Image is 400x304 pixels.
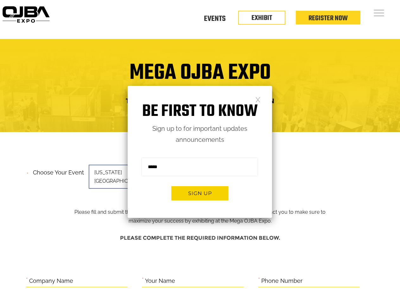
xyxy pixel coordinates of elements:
h1: Mega OJBA Expo [5,64,395,89]
h4: Please complete the required information below. [26,232,374,244]
span: [US_STATE][GEOGRAPHIC_DATA] [89,165,177,189]
h4: Trade Show Exhibit Space Application [5,95,395,107]
a: EXHIBIT [251,13,272,23]
label: Choose your event [29,164,84,178]
a: Register Now [308,13,348,24]
button: Sign up [171,186,228,200]
label: Your Name [145,276,175,286]
label: Company Name [29,276,73,286]
p: Sign up to for important updates announcements [128,123,272,145]
label: Phone Number [261,276,302,286]
p: Please fill and submit the information below and one of our team members will contact you to make... [69,167,331,225]
a: Close [255,97,261,102]
h1: Be first to know [128,102,272,122]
